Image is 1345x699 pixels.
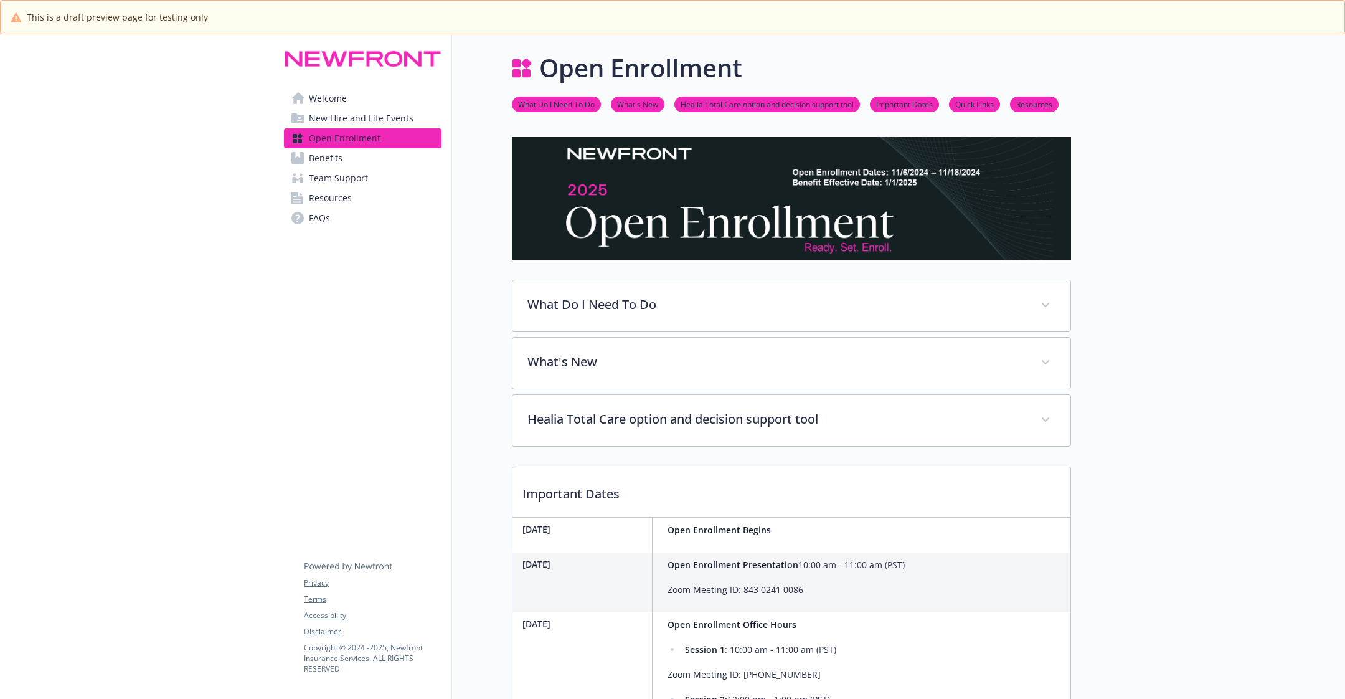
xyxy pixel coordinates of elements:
p: [DATE] [522,558,647,571]
a: Open Enrollment [284,128,441,148]
div: Healia Total Care option and decision support tool [512,395,1070,446]
a: Resources [284,188,441,208]
span: New Hire and Life Events [309,108,413,128]
p: What Do I Need To Do [527,295,1026,314]
span: Welcome [309,88,347,108]
strong: Open Enrollment Office Hours [668,619,796,630]
a: Important Dates [870,98,939,110]
a: Privacy [304,578,441,589]
a: Healia Total Care option and decision support tool [674,98,860,110]
strong: Open Enrollment Presentation [668,559,798,571]
p: Copyright © 2024 - 2025 , Newfront Insurance Services, ALL RIGHTS RESERVED [304,642,441,674]
div: What's New [512,338,1070,389]
strong: Open Enrollment Begins [668,524,771,536]
span: Team Support [309,168,368,188]
p: Zoom Meeting ID: 843 0241 0086 [668,582,905,597]
a: New Hire and Life Events [284,108,441,128]
span: Resources [309,188,352,208]
p: Important Dates [512,467,1070,513]
li: : 10:00 am - 11:00 am (PST) [681,642,836,657]
h1: Open Enrollment [539,49,742,87]
a: Terms [304,594,441,605]
a: What Do I Need To Do [512,98,601,110]
div: What Do I Need To Do [512,280,1070,331]
a: Accessibility [304,610,441,621]
span: This is a draft preview page for testing only [27,11,208,24]
p: [DATE] [522,523,647,536]
img: open enrollment page banner [512,137,1071,260]
span: FAQs [309,208,330,228]
p: [DATE] [522,617,647,630]
a: What's New [611,98,664,110]
a: Team Support [284,168,441,188]
a: FAQs [284,208,441,228]
p: What's New [527,353,1026,371]
a: Welcome [284,88,441,108]
span: Benefits [309,148,342,168]
p: Zoom Meeting ID: [PHONE_NUMBER] [668,667,836,682]
p: Healia Total Care option and decision support tool [527,410,1026,429]
span: Open Enrollment [309,128,380,148]
strong: Session 1 [685,644,725,655]
a: Quick Links [949,98,1000,110]
a: Disclaimer [304,626,441,637]
p: 10:00 am - 11:00 am (PST) [668,558,905,573]
a: Resources [1010,98,1059,110]
a: Benefits [284,148,441,168]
